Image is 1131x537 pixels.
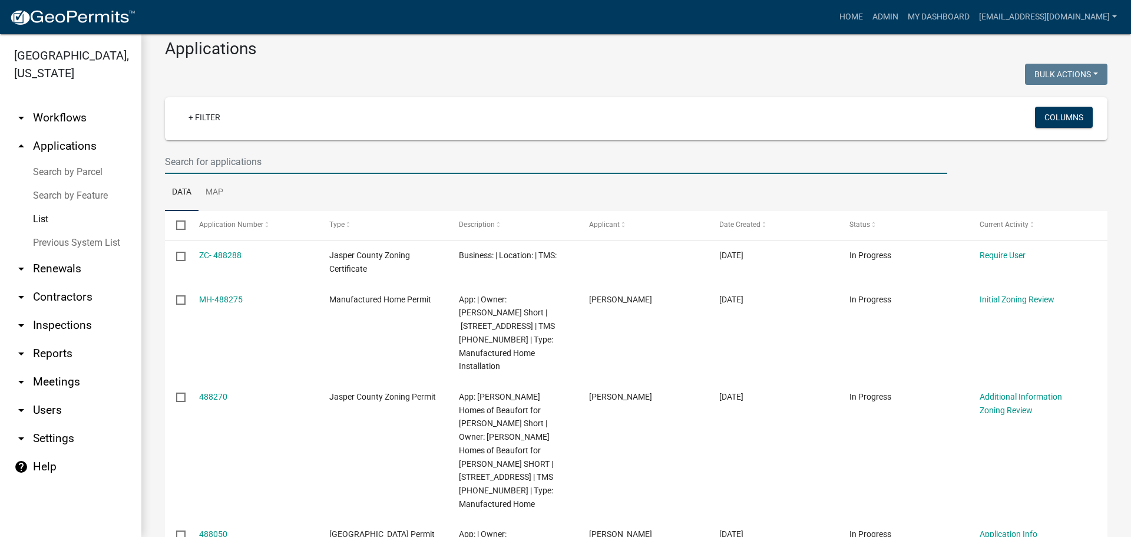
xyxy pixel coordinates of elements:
[14,111,28,125] i: arrow_drop_down
[459,392,553,509] span: App: Clayton Homes of Beaufort for Christine Dupont Short | Owner: Clayton Homes of Beaufort for ...
[719,220,760,229] span: Date Created
[835,6,868,28] a: Home
[14,139,28,153] i: arrow_drop_up
[459,295,555,371] span: App: | Owner: Christine Dupont Short | 4306 OLD HOUSE RD | TMS 084-00-02-060 | Type: Manufactured...
[849,295,891,304] span: In Progress
[1025,64,1107,85] button: Bulk Actions
[903,6,974,28] a: My Dashboard
[719,251,743,260] span: 10/06/2025
[589,392,652,401] span: Chelsea Aschbrenner
[838,211,968,239] datatable-header-cell: Status
[974,6,1122,28] a: [EMAIL_ADDRESS][DOMAIN_NAME]
[199,295,243,304] a: MH-488275
[165,150,947,174] input: Search for applications
[187,211,318,239] datatable-header-cell: Application Number
[849,251,891,260] span: In Progress
[14,460,28,474] i: help
[14,290,28,304] i: arrow_drop_down
[165,174,199,212] a: Data
[199,174,230,212] a: Map
[329,251,410,274] span: Jasper County Zoning Certificate
[849,220,870,229] span: Status
[14,262,28,276] i: arrow_drop_down
[980,220,1029,229] span: Current Activity
[980,295,1054,304] a: Initial Zoning Review
[980,392,1062,415] a: Additional Information Zoning Review
[329,392,436,401] span: Jasper County Zoning Permit
[199,251,242,260] a: ZC- 488288
[14,375,28,389] i: arrow_drop_down
[329,295,431,304] span: Manufactured Home Permit
[980,251,1026,260] a: Require User
[199,220,263,229] span: Application Number
[165,211,187,239] datatable-header-cell: Select
[179,107,230,128] a: + Filter
[459,220,495,229] span: Description
[448,211,578,239] datatable-header-cell: Description
[318,211,448,239] datatable-header-cell: Type
[14,403,28,417] i: arrow_drop_down
[589,295,652,304] span: Chelsea Aschbrenner
[14,347,28,361] i: arrow_drop_down
[1035,107,1093,128] button: Columns
[578,211,708,239] datatable-header-cell: Applicant
[849,392,891,401] span: In Progress
[165,39,1107,59] h3: Applications
[459,251,557,260] span: Business: | Location: | TMS:
[719,392,743,401] span: 10/06/2025
[14,431,28,446] i: arrow_drop_down
[589,220,620,229] span: Applicant
[14,318,28,332] i: arrow_drop_down
[868,6,903,28] a: Admin
[329,220,345,229] span: Type
[968,211,1099,239] datatable-header-cell: Current Activity
[199,392,227,401] a: 488270
[719,295,743,304] span: 10/06/2025
[708,211,838,239] datatable-header-cell: Date Created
